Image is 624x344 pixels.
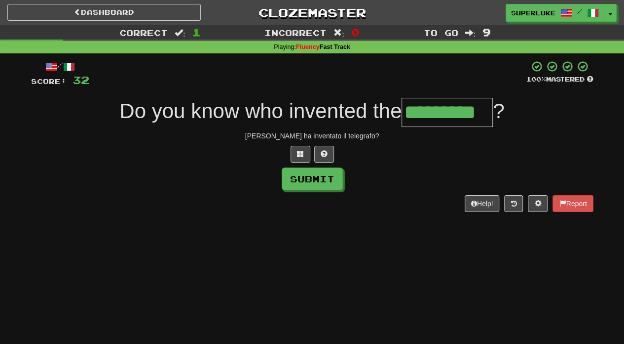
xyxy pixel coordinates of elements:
[175,29,185,37] span: :
[7,4,201,21] a: Dashboard
[119,28,168,38] span: Correct
[493,99,504,123] span: ?
[465,29,476,37] span: :
[526,75,593,84] div: Mastered
[296,43,320,50] wdautohl-customtag: Fluency
[31,131,593,141] div: [PERSON_NAME] ha inventato il telegrafo?
[73,74,89,86] span: 32
[351,26,360,38] span: 0
[552,195,593,212] button: Report
[31,77,67,86] span: Score:
[504,195,523,212] button: Round history (alt+y)
[577,8,582,15] span: /
[296,43,350,50] strong: Fast Track
[526,75,546,83] span: 100 %
[291,146,310,163] button: Switch sentence to multiple choice alt+p
[506,4,604,22] a: superluke /
[314,146,334,163] button: Single letter hint - you only get 1 per sentence and score half the points! alt+h
[511,8,555,17] span: superluke
[264,28,327,38] span: Incorrect
[119,99,402,123] span: Do you know who invented the
[482,26,491,38] span: 9
[216,4,409,21] a: Clozemaster
[423,28,458,38] span: To go
[282,168,343,190] button: Submit
[333,29,344,37] span: :
[31,60,89,73] div: /
[192,26,201,38] span: 1
[465,195,500,212] button: Help!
